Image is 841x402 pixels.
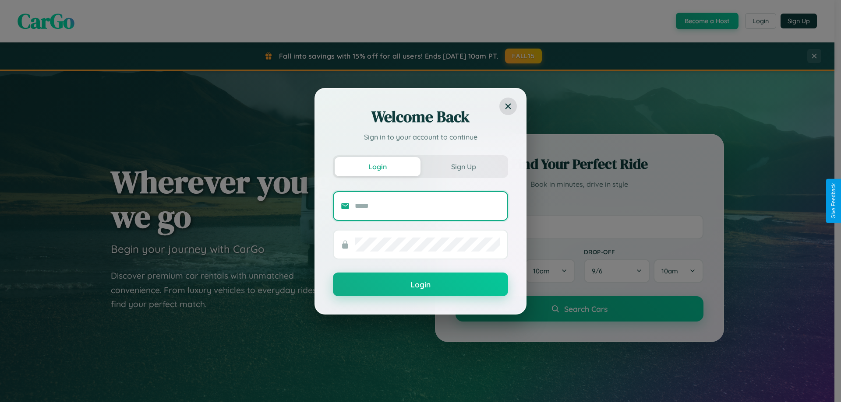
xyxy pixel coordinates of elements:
[333,132,508,142] p: Sign in to your account to continue
[420,157,506,176] button: Sign Up
[335,157,420,176] button: Login
[333,106,508,127] h2: Welcome Back
[333,273,508,296] button: Login
[830,183,837,219] div: Give Feedback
